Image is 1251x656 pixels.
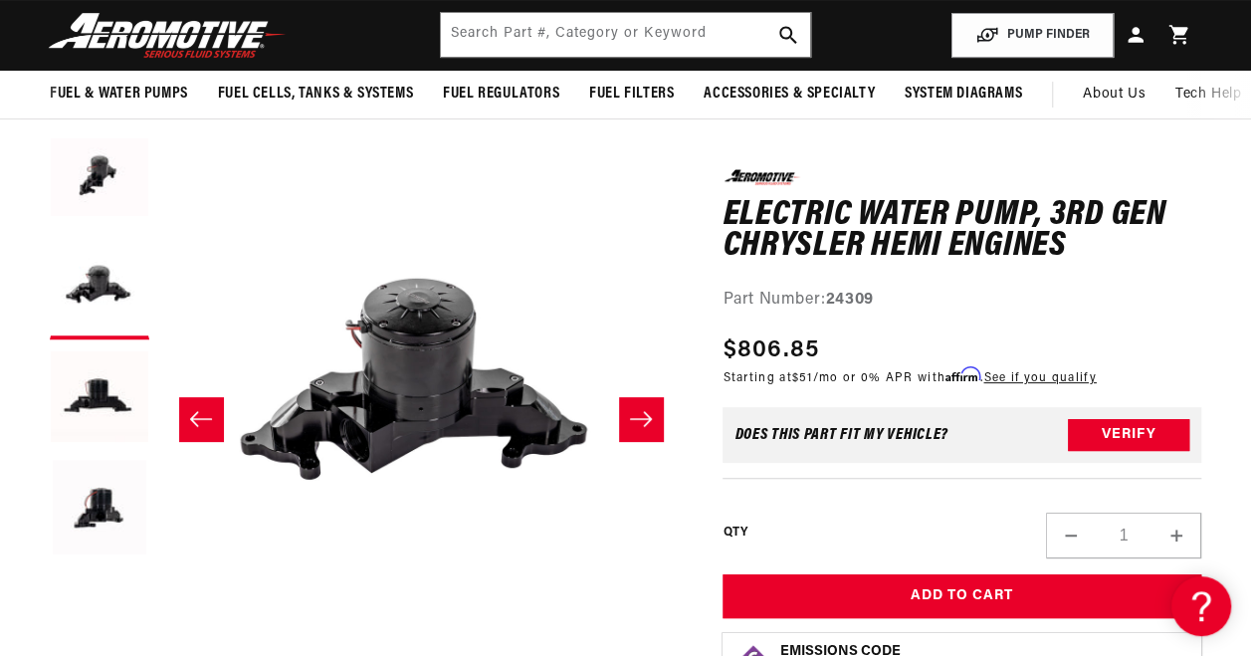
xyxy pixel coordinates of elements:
button: Load image 2 in gallery view [50,240,149,339]
summary: Fuel Regulators [428,71,574,117]
span: $806.85 [723,332,819,368]
span: Tech Help [1175,84,1241,106]
summary: Fuel & Water Pumps [35,71,203,117]
p: Starting at /mo or 0% APR with . [723,368,1096,387]
span: System Diagrams [905,84,1022,105]
summary: System Diagrams [890,71,1037,117]
img: Aeromotive [43,12,292,59]
strong: 24309 [826,291,874,307]
button: Verify [1068,419,1189,451]
span: Accessories & Specialty [704,84,875,105]
label: QTY [723,524,747,541]
span: $51 [792,372,813,384]
button: search button [766,13,810,57]
button: Load image 3 in gallery view [50,349,149,449]
span: About Us [1083,87,1146,102]
summary: Fuel Filters [574,71,689,117]
span: Fuel Regulators [443,84,559,105]
h1: Electric Water Pump, 3rd Gen Chrysler HEMI Engines [723,199,1201,262]
div: Part Number: [723,287,1201,313]
a: About Us [1068,71,1160,118]
span: Fuel & Water Pumps [50,84,188,105]
button: Slide right [619,397,663,441]
input: Search by Part Number, Category or Keyword [441,13,809,57]
button: Slide left [179,397,223,441]
button: PUMP FINDER [951,13,1114,58]
span: Fuel Filters [589,84,674,105]
summary: Fuel Cells, Tanks & Systems [203,71,428,117]
span: Affirm [945,367,980,382]
button: Load image 4 in gallery view [50,459,149,558]
button: Add to Cart [723,574,1201,619]
summary: Accessories & Specialty [689,71,890,117]
div: Does This part fit My vehicle? [734,427,948,443]
button: Load image 1 in gallery view [50,130,149,230]
span: Fuel Cells, Tanks & Systems [218,84,413,105]
a: See if you qualify - Learn more about Affirm Financing (opens in modal) [983,372,1096,384]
